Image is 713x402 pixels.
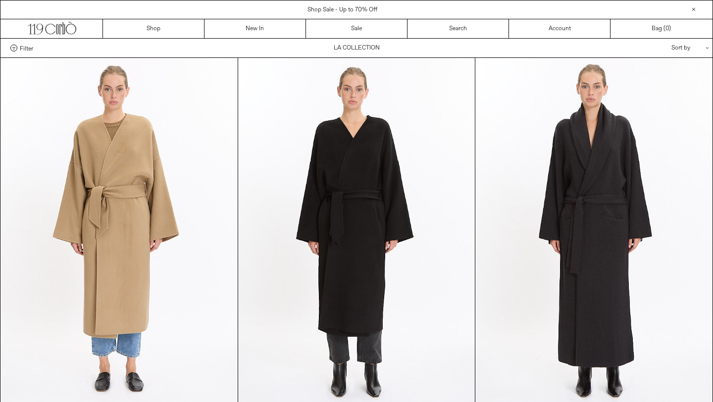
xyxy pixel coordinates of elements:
a: Sale [306,19,407,38]
a: New In [204,19,306,38]
a: Shop Sale - Up to 70% Off [307,6,377,14]
span: Filter [20,45,33,51]
a: Bag () [611,19,712,38]
span: 0 [665,25,669,33]
span: ) [665,24,671,33]
a: Shop [103,19,204,38]
a: Search [407,19,509,38]
div: Sort by [613,39,703,57]
a: Account [509,19,611,38]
